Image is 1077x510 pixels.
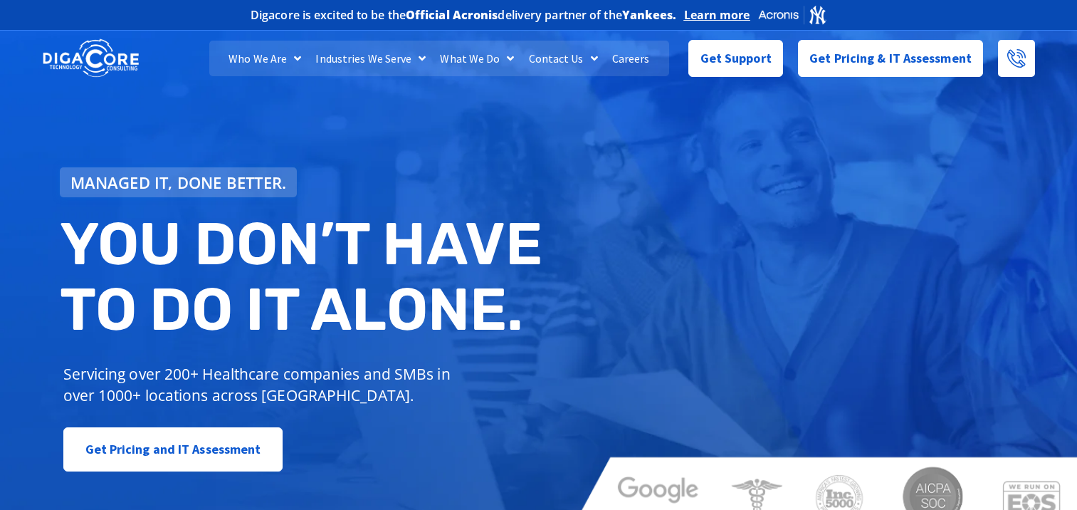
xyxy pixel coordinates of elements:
span: Managed IT, done better. [70,175,287,190]
a: Learn more [684,8,750,22]
a: Get Pricing & IT Assessment [798,40,983,77]
a: What We Do [433,41,521,76]
img: Acronis [757,4,827,25]
a: Get Pricing and IT Assessment [63,427,283,472]
b: Official Acronis [406,7,498,23]
nav: Menu [209,41,670,76]
span: Get Pricing and IT Assessment [85,435,261,464]
b: Yankees. [622,7,677,23]
a: Contact Us [522,41,605,76]
span: Get Support [700,44,772,73]
a: Industries We Serve [308,41,433,76]
a: Careers [605,41,657,76]
a: Get Support [688,40,783,77]
h2: You don’t have to do IT alone. [60,212,550,342]
h2: Digacore is excited to be the delivery partner of the [251,9,677,21]
a: Managed IT, done better. [60,167,298,197]
span: Get Pricing & IT Assessment [809,44,972,73]
p: Servicing over 200+ Healthcare companies and SMBs in over 1000+ locations across [GEOGRAPHIC_DATA]. [63,363,461,406]
img: DigaCore Technology Consulting [43,38,139,80]
a: Who We Are [221,41,308,76]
